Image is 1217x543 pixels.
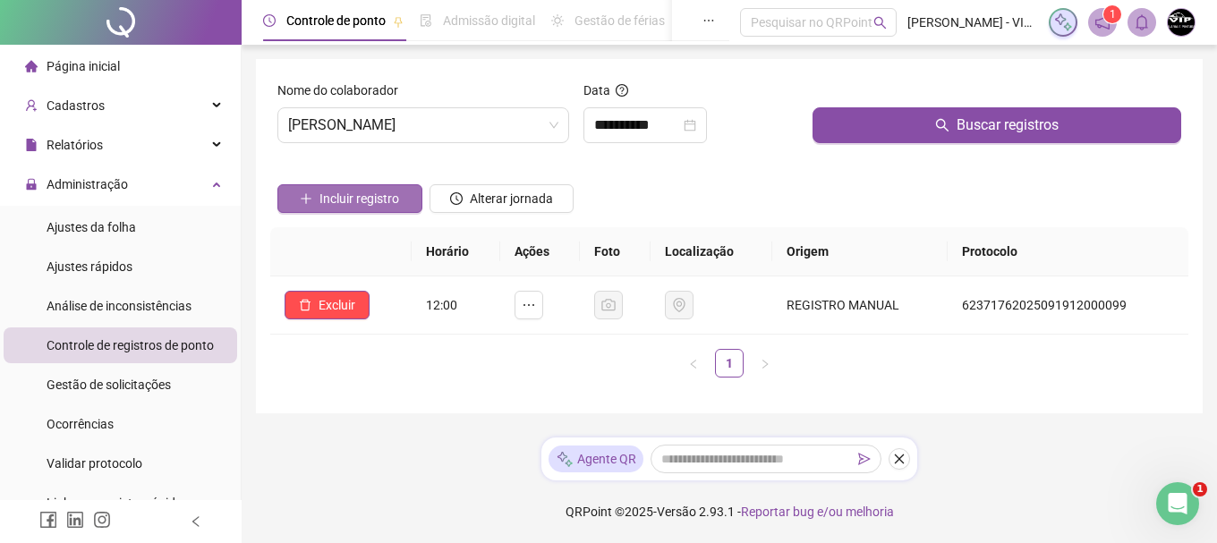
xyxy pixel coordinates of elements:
[772,276,948,335] td: REGISTRO MANUAL
[1103,5,1121,23] sup: 1
[47,59,120,73] span: Página inicial
[47,177,128,191] span: Administração
[47,220,136,234] span: Ajustes da folha
[948,276,1188,335] td: 62371762025091912000099
[47,98,105,113] span: Cadastros
[716,350,743,377] a: 1
[420,14,432,27] span: file-done
[574,13,665,28] span: Gestão de férias
[616,84,628,97] span: question-circle
[741,505,894,519] span: Reportar bug e/ou melhoria
[935,118,949,132] span: search
[893,453,906,465] span: close
[319,189,399,208] span: Incluir registro
[47,378,171,392] span: Gestão de solicitações
[907,13,1038,32] span: [PERSON_NAME] - VIP FUNILARIA E PINTURAS
[1094,14,1111,30] span: notification
[299,299,311,311] span: delete
[551,14,564,27] span: sun
[47,496,183,510] span: Link para registro rápido
[450,192,463,205] span: clock-circle
[500,227,579,276] th: Ações
[1168,9,1195,36] img: 78646
[549,445,643,472] div: Agente QR
[277,184,422,213] button: Incluir registro
[39,511,57,529] span: facebook
[47,259,132,274] span: Ajustes rápidos
[288,108,558,142] span: ADAILTON DIAS DOS SANTOS
[393,16,404,27] span: pushpin
[873,16,887,30] span: search
[1193,482,1207,496] span: 1
[25,60,38,72] span: home
[286,13,386,28] span: Controle de ponto
[702,14,715,27] span: ellipsis
[430,193,574,208] a: Alterar jornada
[242,480,1217,543] footer: QRPoint © 2025 - 2.93.1 -
[263,14,276,27] span: clock-circle
[277,81,410,100] label: Nome do colaborador
[319,295,355,315] span: Excluir
[412,227,500,276] th: Horário
[430,184,574,213] button: Alterar jornada
[772,227,948,276] th: Origem
[426,298,457,312] span: 12:00
[688,359,699,369] span: left
[651,227,772,276] th: Localização
[47,417,114,431] span: Ocorrências
[443,13,535,28] span: Admissão digital
[25,99,38,112] span: user-add
[751,349,779,378] button: right
[657,505,696,519] span: Versão
[679,349,708,378] li: Página anterior
[580,227,651,276] th: Foto
[25,139,38,151] span: file
[47,456,142,471] span: Validar protocolo
[1110,8,1116,21] span: 1
[47,138,103,152] span: Relatórios
[556,450,574,469] img: sparkle-icon.fc2bf0ac1784a2077858766a79e2daf3.svg
[47,299,191,313] span: Análise de inconsistências
[583,83,610,98] span: Data
[285,291,370,319] button: Excluir
[957,115,1059,136] span: Buscar registros
[470,189,553,208] span: Alterar jornada
[93,511,111,529] span: instagram
[948,227,1188,276] th: Protocolo
[760,359,770,369] span: right
[679,349,708,378] button: left
[1156,482,1199,525] iframe: Intercom live chat
[1134,14,1150,30] span: bell
[190,515,202,528] span: left
[25,178,38,191] span: lock
[858,453,871,465] span: send
[47,338,214,352] span: Controle de registros de ponto
[813,107,1181,143] button: Buscar registros
[300,192,312,205] span: plus
[715,349,744,378] li: 1
[751,349,779,378] li: Próxima página
[1053,13,1073,32] img: sparkle-icon.fc2bf0ac1784a2077858766a79e2daf3.svg
[522,298,536,312] span: ellipsis
[66,511,84,529] span: linkedin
